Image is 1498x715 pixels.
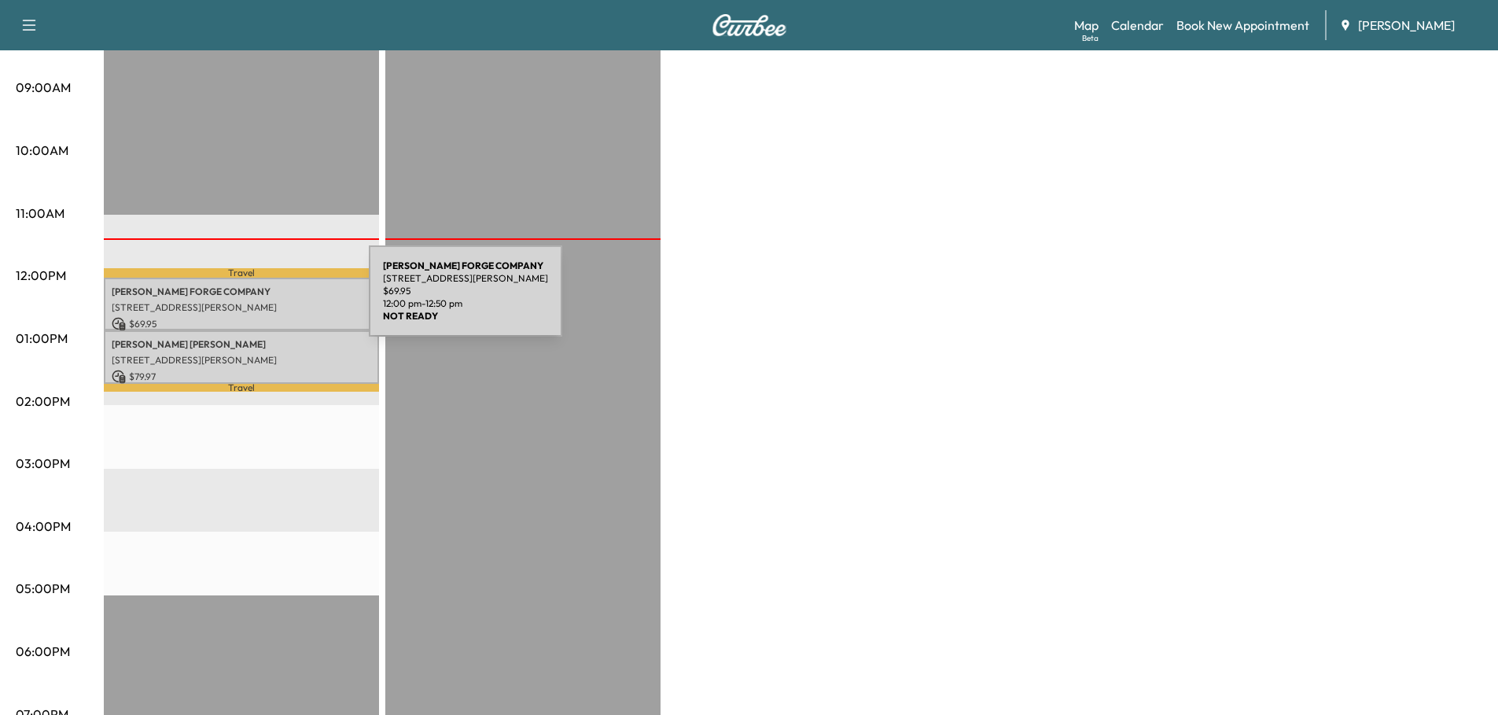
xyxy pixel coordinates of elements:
[16,579,70,598] p: 05:00PM
[1111,16,1164,35] a: Calendar
[1074,16,1099,35] a: MapBeta
[712,14,787,36] img: Curbee Logo
[16,141,68,160] p: 10:00AM
[112,370,371,384] p: $ 79.97
[1082,32,1099,44] div: Beta
[16,78,71,97] p: 09:00AM
[16,392,70,411] p: 02:00PM
[16,266,66,285] p: 12:00PM
[16,642,70,661] p: 06:00PM
[112,301,371,314] p: [STREET_ADDRESS][PERSON_NAME]
[16,329,68,348] p: 01:00PM
[112,317,371,331] p: $ 69.95
[16,454,70,473] p: 03:00PM
[16,517,71,536] p: 04:00PM
[112,354,371,367] p: [STREET_ADDRESS][PERSON_NAME]
[104,268,379,278] p: Travel
[16,204,64,223] p: 11:00AM
[112,338,371,351] p: [PERSON_NAME] [PERSON_NAME]
[112,286,371,298] p: [PERSON_NAME] FORGE COMPANY
[1358,16,1455,35] span: [PERSON_NAME]
[1176,16,1309,35] a: Book New Appointment
[104,384,379,393] p: Travel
